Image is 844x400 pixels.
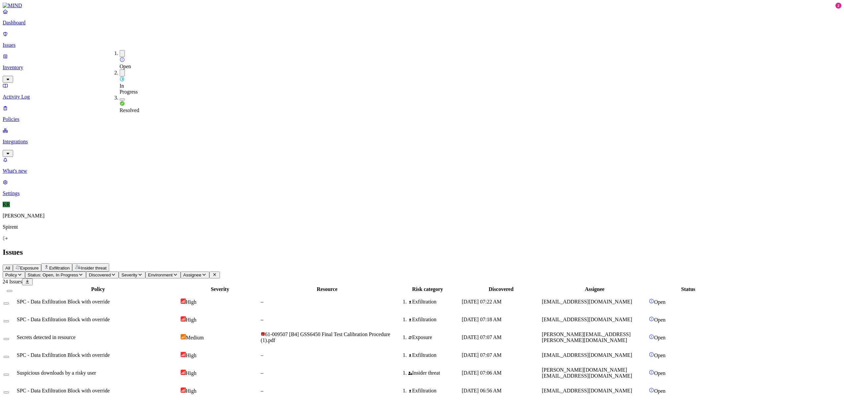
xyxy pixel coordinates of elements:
button: Select all [7,290,12,292]
a: Inventory [3,53,841,82]
span: SPC - Data Exfiltration Block with override [17,317,110,322]
p: Settings [3,190,841,196]
span: High [186,353,196,358]
span: Discovered [89,272,111,277]
span: [EMAIL_ADDRESS][DOMAIN_NAME] [542,352,632,358]
span: – [261,370,263,376]
p: Issues [3,42,841,48]
span: [DATE] 07:18 AM [462,317,501,322]
p: Integrations [3,139,841,145]
span: Open [654,353,666,358]
span: Exfiltration [49,266,70,271]
div: Severity [181,286,259,292]
a: Integrations [3,128,841,156]
span: [PERSON_NAME][DOMAIN_NAME][EMAIL_ADDRESS][DOMAIN_NAME] [542,367,632,379]
span: [EMAIL_ADDRESS][DOMAIN_NAME] [542,299,632,304]
img: severity-high [181,387,186,393]
img: status-open [649,352,654,357]
button: Select row [4,302,9,304]
h2: Issues [3,248,841,257]
div: Exfiltration [408,388,461,394]
span: [DATE] 06:56 AM [462,388,501,393]
span: Secrets detected in resource [17,334,75,340]
p: Inventory [3,65,841,71]
span: – [261,388,263,393]
div: Status [649,286,728,292]
span: – [261,317,263,322]
img: status-open [649,334,654,339]
div: 2 [835,3,841,9]
span: 24 Issues [3,279,22,284]
img: status-resolved [120,101,125,106]
span: High [186,317,196,323]
button: Select row [4,338,9,340]
p: Dashboard [3,20,841,26]
img: status-open [649,387,654,393]
span: Open [654,335,666,340]
span: [PERSON_NAME][EMAIL_ADDRESS][PERSON_NAME][DOMAIN_NAME] [542,331,630,343]
span: Resolved [120,107,139,113]
div: Insider threat [408,370,461,376]
img: status-open [649,316,654,322]
span: High [186,388,196,394]
button: Select row [4,356,9,358]
div: Resource [261,286,394,292]
img: status-open [649,370,654,375]
span: SPC - Data Exfiltration Block with override [17,388,110,393]
img: severity-high [181,370,186,375]
div: Discovered [462,286,540,292]
span: [DATE] 07:07 AM [462,334,501,340]
span: Severity [121,272,137,277]
div: Exposure [408,334,461,340]
div: Risk category [395,286,461,292]
span: All [5,266,10,271]
span: Open [120,64,131,69]
span: [DATE] 07:06 AM [462,370,501,376]
span: Suspicious downloads by a risky user [17,370,96,376]
button: Select row [4,320,9,322]
a: Activity Log [3,83,841,100]
span: Open [654,299,666,305]
div: Exfiltration [408,317,461,323]
p: Policies [3,116,841,122]
span: 61-009507 [B4] GSS6450 Final Test Calibration Procedure (1).pdf [261,331,390,343]
p: What's new [3,168,841,174]
span: Assignee [183,272,201,277]
span: SPC - Data Exfiltration Block with override [17,299,110,304]
span: Environment [148,272,173,277]
a: What's new [3,157,841,174]
span: Open [654,370,666,376]
span: KR [3,202,10,207]
span: Open [654,317,666,323]
span: Status: Open, In Progress [28,272,78,277]
span: In Progress [120,83,138,95]
img: status-open [120,57,125,62]
p: Spirent [3,224,841,230]
img: severity-medium [181,334,186,339]
span: Insider threat [81,266,106,271]
a: Policies [3,105,841,122]
img: adobe-pdf [261,332,265,336]
span: Medium [186,335,204,340]
a: Dashboard [3,9,841,26]
img: status-open [649,299,654,304]
p: Activity Log [3,94,841,100]
p: [PERSON_NAME] [3,213,841,219]
button: Select row [4,391,9,393]
a: Issues [3,31,841,48]
span: [DATE] 07:07 AM [462,352,501,358]
span: [EMAIL_ADDRESS][DOMAIN_NAME] [542,317,632,322]
div: Exfiltration [408,352,461,358]
button: Select row [4,374,9,376]
span: – [261,299,263,304]
img: MIND [3,3,22,9]
span: [EMAIL_ADDRESS][DOMAIN_NAME] [542,388,632,393]
span: [DATE] 07:22 AM [462,299,501,304]
span: High [186,299,196,305]
img: status-in-progress [120,76,125,82]
a: MIND [3,3,841,9]
span: SPC - Data Exfiltration Block with override [17,352,110,358]
div: Assignee [542,286,647,292]
span: – [261,352,263,358]
span: Exposure [20,266,39,271]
